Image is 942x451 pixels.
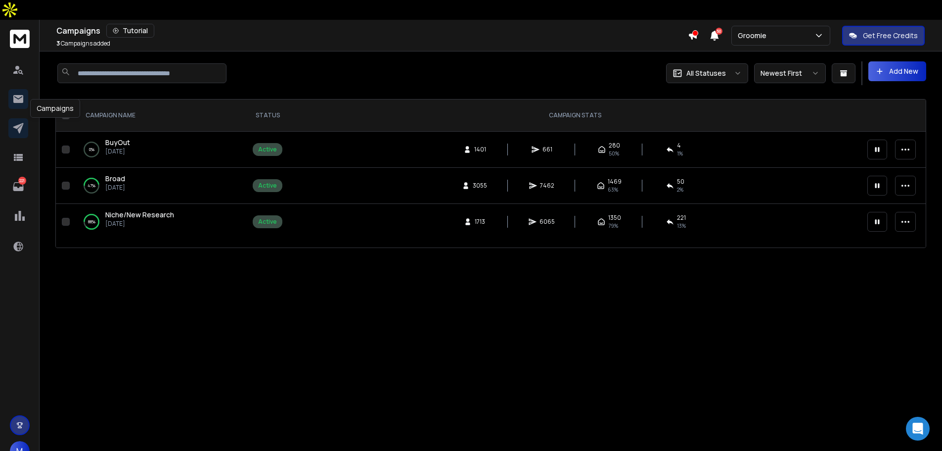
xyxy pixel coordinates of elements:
[74,100,247,132] th: CAMPAIGN NAME
[74,204,247,240] td: 88%Niche/New Research[DATE]
[247,100,288,132] th: STATUS
[258,182,277,190] div: Active
[608,214,621,222] span: 1350
[105,210,174,219] span: Niche/New Research
[105,174,125,184] a: Broad
[540,182,554,190] span: 7462
[677,186,683,194] span: 2 %
[677,214,686,222] span: 221
[105,174,125,183] span: Broad
[716,28,722,35] span: 50
[539,218,555,226] span: 6065
[106,24,154,38] button: Tutorial
[288,100,861,132] th: CAMPAIGN STATS
[105,138,130,148] a: BuyOut
[754,63,826,83] button: Newest First
[542,146,552,153] span: 661
[677,150,683,157] span: 1 %
[609,150,619,157] span: 50 %
[608,178,622,186] span: 1469
[105,210,174,220] a: Niche/New Research
[88,181,95,191] p: 47 %
[105,184,125,192] p: [DATE]
[608,186,618,194] span: 63 %
[56,39,60,48] span: 3
[609,142,620,150] span: 280
[56,40,110,48] p: Campaigns added
[89,145,94,154] p: 0 %
[475,218,485,226] span: 1713
[474,146,486,153] span: 1401
[258,146,277,153] div: Active
[74,132,247,168] td: 0%BuyOut[DATE]
[738,31,770,41] p: Groomie
[608,222,618,230] span: 79 %
[906,417,930,441] div: Open Intercom Messenger
[88,217,95,227] p: 88 %
[258,218,277,226] div: Active
[677,142,681,150] span: 4
[677,178,684,186] span: 50
[74,168,247,204] td: 47%Broad[DATE]
[863,31,918,41] p: Get Free Credits
[105,220,174,228] p: [DATE]
[842,26,925,46] button: Get Free Credits
[105,148,130,155] p: [DATE]
[30,99,80,118] div: Campaigns
[473,182,487,190] span: 3055
[8,177,28,197] a: 221
[18,177,26,185] p: 221
[868,61,926,81] button: Add New
[677,222,686,230] span: 13 %
[686,68,726,78] p: All Statuses
[56,24,688,38] div: Campaigns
